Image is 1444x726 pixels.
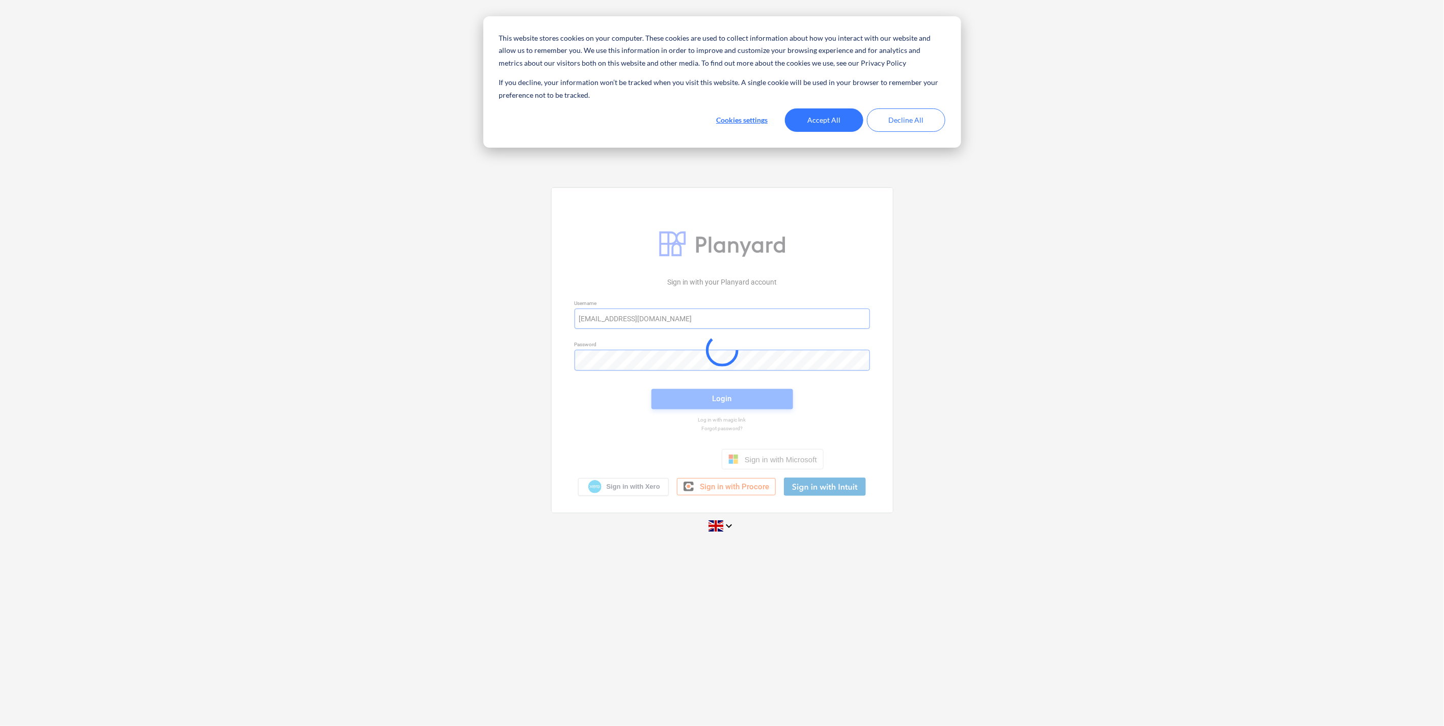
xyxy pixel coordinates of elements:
div: Cookie banner [483,16,961,148]
button: Cookies settings [703,108,781,132]
iframe: Chat Widget [1393,677,1444,726]
i: keyboard_arrow_down [723,520,735,532]
p: This website stores cookies on your computer. These cookies are used to collect information about... [499,32,945,70]
button: Decline All [867,108,945,132]
p: If you decline, your information won’t be tracked when you visit this website. A single cookie wi... [499,76,945,101]
button: Accept All [785,108,863,132]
